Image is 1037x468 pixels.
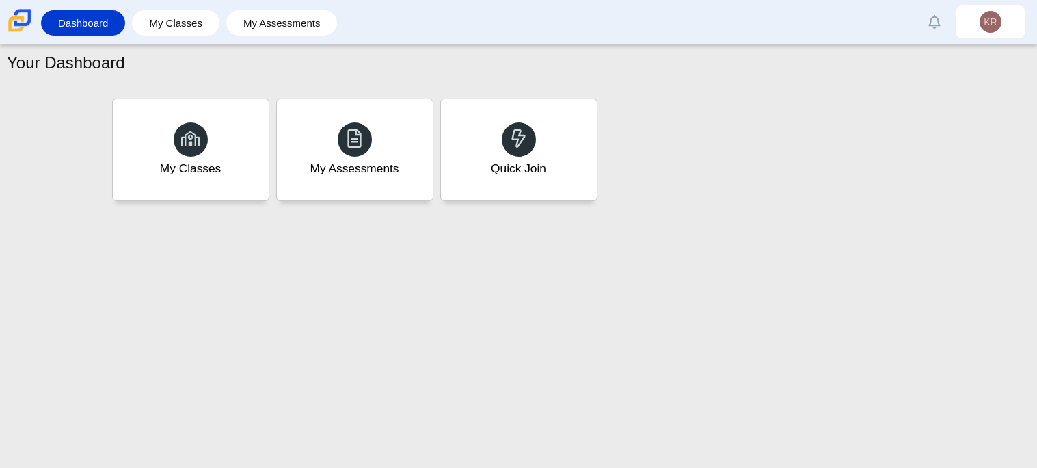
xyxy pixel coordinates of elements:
img: Carmen School of Science & Technology [5,6,34,35]
div: My Assessments [310,160,399,177]
a: KR [956,5,1025,38]
a: Alerts [919,7,950,37]
a: Dashboard [48,10,118,36]
a: My Assessments [276,99,433,201]
span: KR [984,17,997,27]
div: My Classes [160,160,221,177]
a: My Classes [112,99,269,201]
div: Quick Join [491,160,546,177]
h1: Your Dashboard [7,51,125,75]
a: My Classes [139,10,213,36]
a: Quick Join [440,99,597,201]
a: Carmen School of Science & Technology [5,25,34,37]
a: My Assessments [233,10,331,36]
